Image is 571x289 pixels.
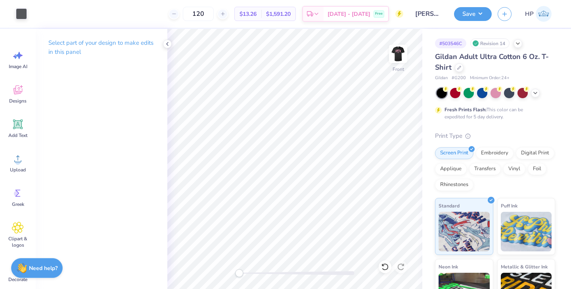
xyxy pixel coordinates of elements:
span: HP [525,10,534,19]
div: Rhinestones [435,179,473,191]
div: Screen Print [435,147,473,159]
a: HP [521,6,555,22]
span: Gildan Adult Ultra Cotton 6 Oz. T-Shirt [435,52,549,72]
img: Hannah Pettit [536,6,552,22]
span: Greek [12,201,24,207]
div: Digital Print [516,147,554,159]
span: Puff Ink [501,202,517,210]
div: Vinyl [503,163,525,175]
strong: Fresh Prints Flash: [445,106,487,113]
span: [DATE] - [DATE] [328,10,370,18]
input: Untitled Design [409,6,448,22]
span: # G200 [452,75,466,82]
span: $1,591.20 [266,10,291,18]
span: Upload [10,167,26,173]
div: This color can be expedited for 5 day delivery. [445,106,542,120]
span: Designs [9,98,27,104]
div: Applique [435,163,467,175]
img: Front [390,46,406,62]
span: Add Text [8,132,27,139]
span: $13.26 [240,10,257,18]
img: Standard [439,212,490,251]
span: Image AI [9,63,27,70]
div: Accessibility label [235,269,243,277]
div: Revision 14 [470,38,510,48]
span: Free [375,11,383,17]
span: Decorate [8,276,27,283]
div: Foil [528,163,546,175]
div: Print Type [435,131,555,141]
span: Standard [439,202,460,210]
span: Minimum Order: 24 + [470,75,510,82]
button: Save [454,7,492,21]
div: # 503546C [435,38,466,48]
span: Gildan [435,75,448,82]
span: Clipart & logos [5,236,31,248]
div: Embroidery [476,147,514,159]
span: Metallic & Glitter Ink [501,262,548,271]
strong: Need help? [29,264,57,272]
div: Transfers [469,163,501,175]
p: Select part of your design to make edits in this panel [48,38,155,57]
input: – – [183,7,214,21]
span: Neon Ink [439,262,458,271]
div: Front [393,66,404,73]
img: Puff Ink [501,212,552,251]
